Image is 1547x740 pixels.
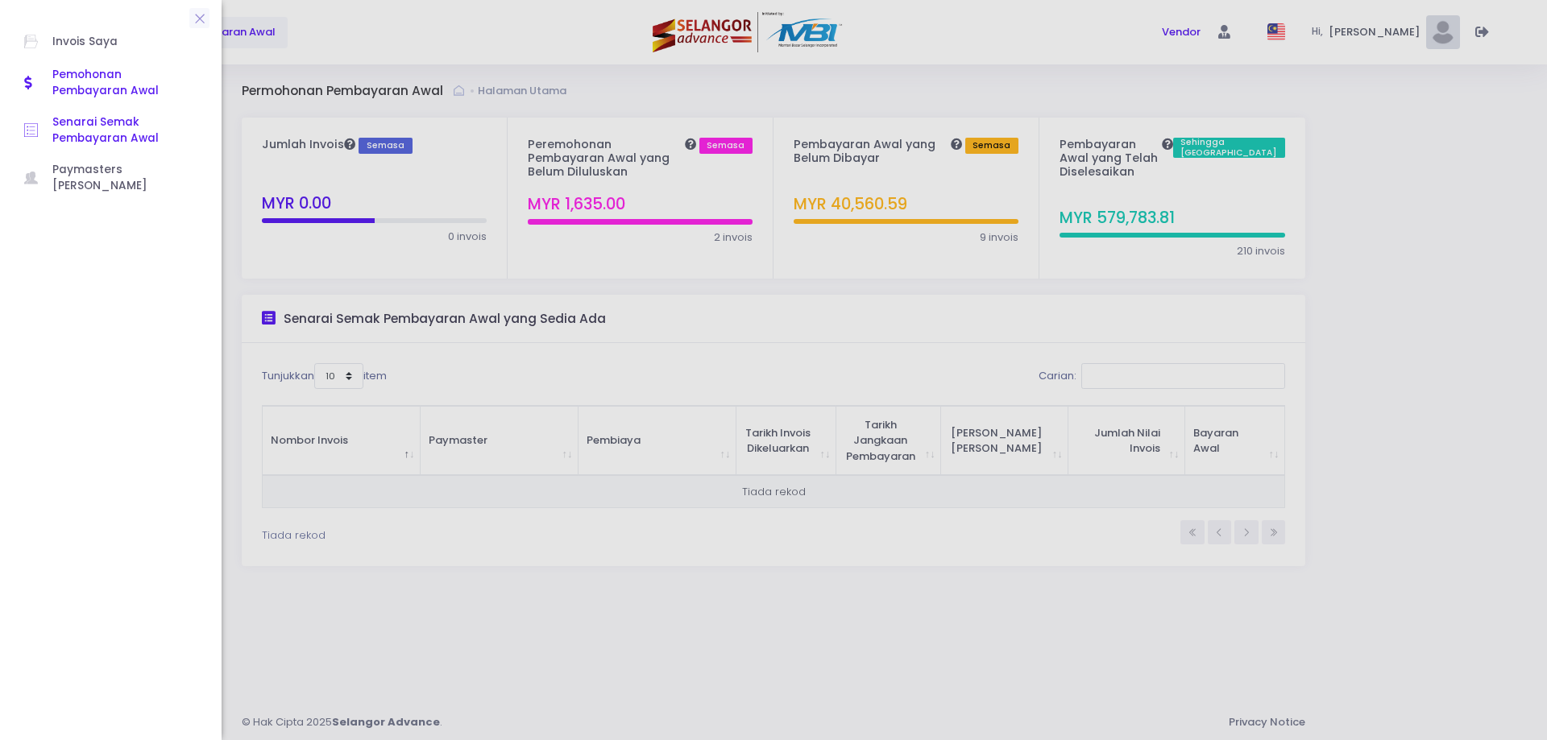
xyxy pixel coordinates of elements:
a: Paymasters [PERSON_NAME] [8,155,214,202]
a: Senarai Semak Pembayaran Awal [8,107,214,155]
a: Pemohonan Pembayaran Awal [8,60,214,107]
span: Paymasters [PERSON_NAME] [52,162,197,195]
span: Pemohonan Pembayaran Awal [52,67,197,100]
span: Invois Saya [52,31,197,52]
span: Senarai Semak Pembayaran Awal [52,114,197,147]
a: Invois Saya [8,24,214,60]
